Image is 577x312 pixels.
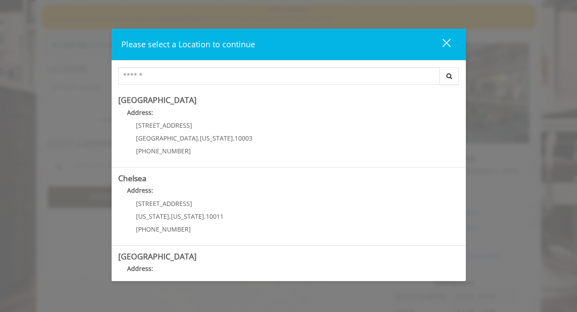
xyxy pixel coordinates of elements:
div: close dialog [432,38,450,51]
input: Search Center [118,67,440,85]
span: [STREET_ADDRESS] [136,121,192,129]
span: [STREET_ADDRESS] [136,199,192,208]
b: [GEOGRAPHIC_DATA] [118,95,197,105]
b: Address: [127,264,153,273]
span: [PHONE_NUMBER] [136,147,191,155]
span: [PHONE_NUMBER] [136,225,191,233]
b: Chelsea [118,173,147,183]
span: [US_STATE] [200,134,233,142]
span: , [233,134,235,142]
button: close dialog [426,35,456,53]
span: 10003 [235,134,252,142]
span: , [169,212,171,221]
span: [US_STATE] [171,212,204,221]
span: , [204,212,206,221]
span: Please select a Location to continue [121,39,255,49]
b: Address: [127,186,153,194]
span: 10011 [206,212,224,221]
span: [GEOGRAPHIC_DATA] [136,134,198,142]
span: [US_STATE] [136,212,169,221]
div: Center Select [118,67,459,89]
b: Address: [127,108,153,117]
span: , [198,134,200,142]
b: [GEOGRAPHIC_DATA] [118,251,197,262]
i: Search button [444,73,454,79]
